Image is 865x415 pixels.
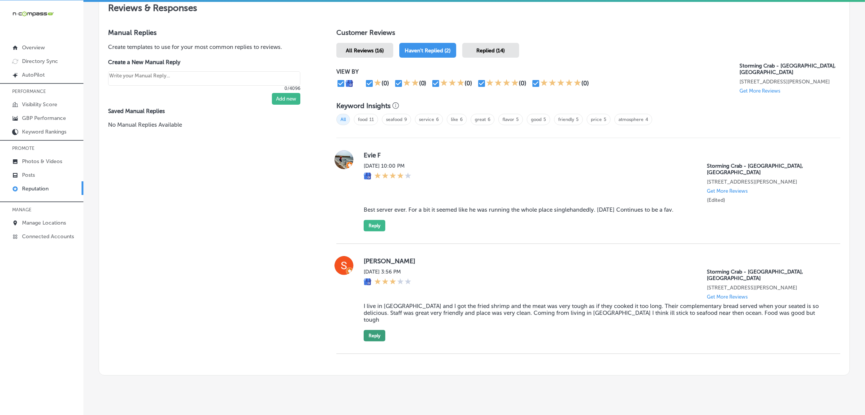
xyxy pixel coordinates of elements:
p: Keyword Rankings [22,129,66,135]
p: Get More Reviews [707,188,748,194]
div: (0) [465,80,472,87]
p: Connected Accounts [22,233,74,240]
div: 4 Stars [486,79,519,88]
a: 6 [460,117,463,122]
div: 1 Star [374,79,381,88]
a: atmosphere [619,117,644,122]
h3: Keyword Insights [336,102,391,110]
p: 1756 eglin st rapid city, SD 57701-6117, US [739,79,840,85]
button: Reply [364,330,385,341]
p: Visibility Score [22,101,57,108]
label: [DATE] 10:00 PM [364,163,411,169]
p: AutoPilot [22,72,45,78]
p: Storming Crab - Rapid City, SD [739,63,840,75]
blockquote: I live in [GEOGRAPHIC_DATA] and I got the fried shrimp and the meat was very tough as if they coo... [364,303,828,323]
div: 3 Stars [374,278,411,286]
span: All [336,114,350,125]
label: Evie F [364,151,828,159]
h1: Customer Reviews [336,28,840,40]
div: (0) [381,80,389,87]
img: 660ab0bf-5cc7-4cb8-ba1c-48b5ae0f18e60NCTV_CLogo_TV_Black_-500x88.png [12,10,54,17]
div: (0) [581,80,589,87]
a: 9 [404,117,407,122]
a: 5 [543,117,546,122]
a: 11 [369,117,374,122]
label: [DATE] 3:56 PM [364,269,411,275]
a: food [358,117,367,122]
a: like [451,117,458,122]
button: Add new [272,93,300,105]
span: Haven't Replied (2) [405,47,451,54]
span: All Reviews (16) [346,47,384,54]
p: Get More Reviews [707,294,748,300]
label: (Edited) [707,197,725,203]
p: Directory Sync [22,58,58,64]
a: 5 [604,117,606,122]
label: Saved Manual Replies [108,108,312,115]
p: No Manual Replies Available [108,121,312,129]
label: Create a New Manual Reply [108,59,300,66]
p: GBP Performance [22,115,66,121]
a: 6 [488,117,490,122]
span: Replied (14) [476,47,505,54]
p: 1756 eglin st [707,179,828,185]
button: Reply [364,220,385,231]
div: (0) [419,80,427,87]
p: Create templates to use for your most common replies to reviews. [108,43,312,51]
a: price [591,117,602,122]
label: [PERSON_NAME] [364,257,828,265]
a: 6 [436,117,439,122]
p: Overview [22,44,45,51]
a: 5 [516,117,519,122]
a: service [419,117,434,122]
p: Storming Crab - Rapid City, SD [707,163,828,176]
h3: Manual Replies [108,28,312,37]
div: (0) [519,80,526,87]
p: 1756 eglin st [707,285,828,291]
a: flavor [502,117,514,122]
a: friendly [558,117,574,122]
div: 4 Stars [374,172,411,181]
p: Photos & Videos [22,158,62,165]
p: Get More Reviews [739,88,780,94]
a: good [531,117,542,122]
div: 2 Stars [403,79,419,88]
div: 3 Stars [440,79,465,88]
p: Reputation [22,185,49,192]
p: Manage Locations [22,220,66,226]
a: seafood [386,117,402,122]
textarea: Create your Quick Reply [108,71,300,86]
blockquote: Best server ever. For a bit it seemed like he was running the whole place singlehandedly. [DATE] ... [364,206,828,213]
p: Posts [22,172,35,178]
a: 5 [576,117,579,122]
p: VIEW BY [336,68,739,75]
a: 4 [645,117,648,122]
p: 0/4096 [108,86,300,91]
p: Storming Crab - Rapid City, SD [707,269,828,281]
div: 5 Stars [540,79,581,88]
a: great [475,117,486,122]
